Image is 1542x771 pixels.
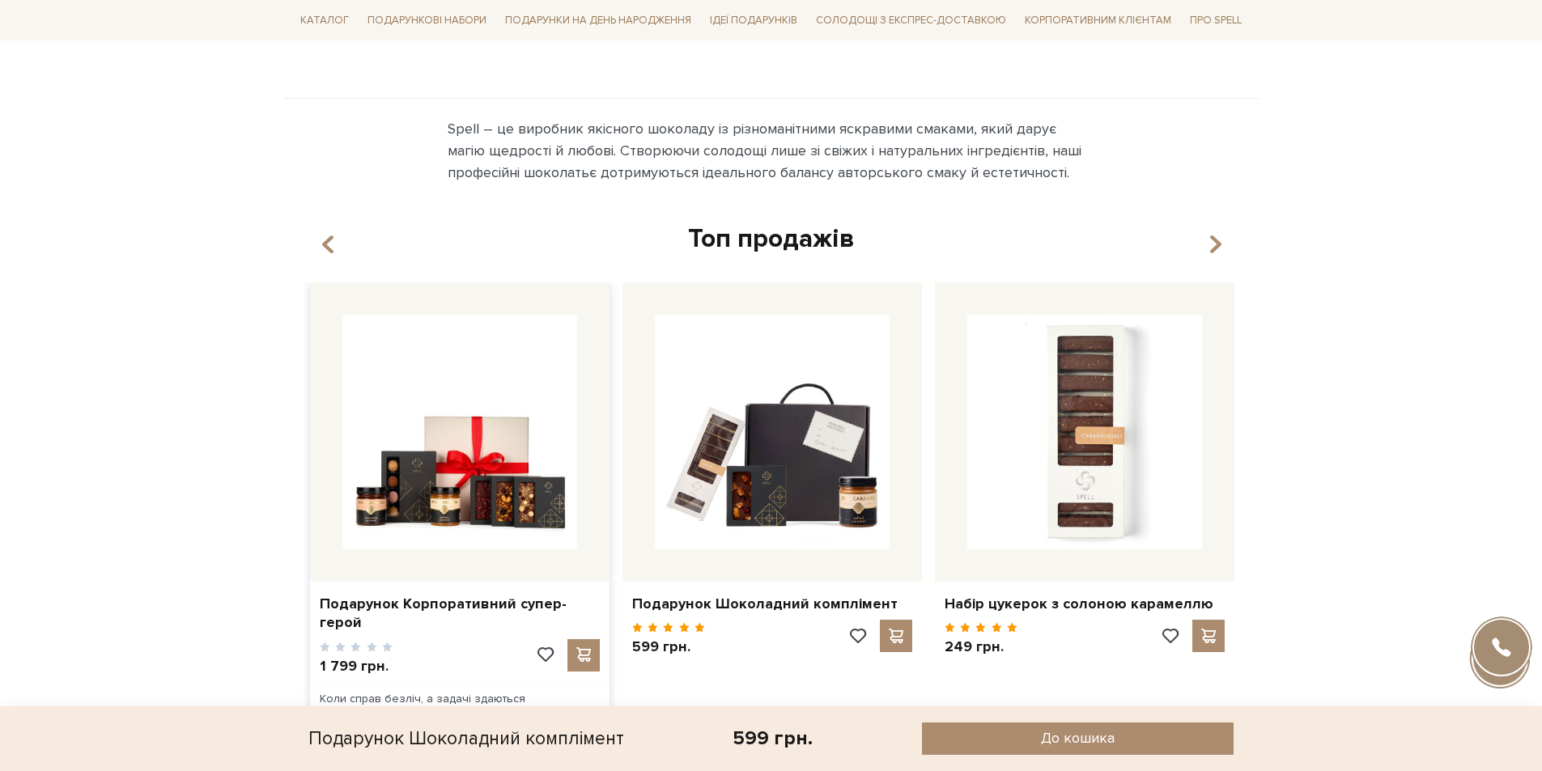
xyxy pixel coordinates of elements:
[308,722,624,755] div: Подарунок Шоколадний комплімент
[499,8,698,33] span: Подарунки на День народження
[922,722,1234,755] button: До кошика
[294,8,355,33] span: Каталог
[703,8,804,33] span: Ідеї подарунків
[632,595,912,613] a: Подарунок Шоколадний комплімент
[310,682,610,746] div: Коли справ безліч, а задачі здаються нескінченними, важливо зробити паузу та насолодитися моменто...
[1183,8,1248,33] span: Про Spell
[304,222,1239,256] div: Топ продажів
[448,118,1095,184] div: Spell – це виробник якісного шоколаду із різноманітними яскравими смаками, який дарує магію щедро...
[320,595,600,633] a: Подарунок Корпоративний супер-герой
[809,6,1013,34] a: Солодощі з експрес-доставкою
[632,638,706,656] p: 599 грн.
[945,595,1225,613] a: Набір цукерок з солоною карамеллю
[320,657,393,676] p: 1 799 грн.
[1041,729,1115,748] span: До кошика
[945,638,1018,656] p: 249 грн.
[361,8,493,33] span: Подарункові набори
[1018,6,1178,34] a: Корпоративним клієнтам
[733,726,813,751] div: 599 грн.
